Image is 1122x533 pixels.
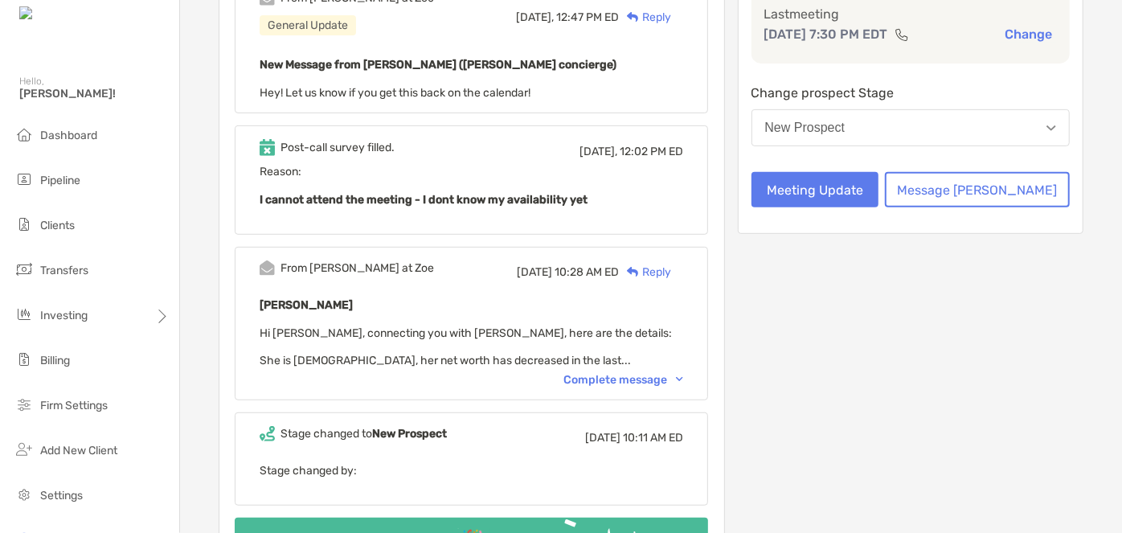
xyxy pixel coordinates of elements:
[751,109,1071,146] button: New Prospect
[517,265,552,279] span: [DATE]
[627,267,639,277] img: Reply icon
[40,444,117,457] span: Add New Client
[556,10,619,24] span: 12:47 PM ED
[14,395,34,414] img: firm-settings icon
[260,461,683,481] p: Stage changed by:
[260,326,672,367] span: Hi [PERSON_NAME], connecting you with [PERSON_NAME], here are the details: She is [DEMOGRAPHIC_DA...
[14,260,34,279] img: transfers icon
[40,309,88,322] span: Investing
[260,86,530,100] span: Hey! Let us know if you get this back on the calendar!
[555,265,619,279] span: 10:28 AM ED
[619,264,671,281] div: Reply
[585,431,620,445] span: [DATE]
[280,427,447,441] div: Stage changed to
[19,6,88,22] img: Zoe Logo
[1000,26,1057,43] button: Change
[40,354,70,367] span: Billing
[620,145,683,158] span: 12:02 PM ED
[764,4,1058,24] p: Last meeting
[260,58,616,72] b: New Message from [PERSON_NAME] ([PERSON_NAME] concierge)
[765,121,846,135] div: New Prospect
[372,427,447,441] b: New Prospect
[19,87,170,100] span: [PERSON_NAME]!
[623,431,683,445] span: 10:11 AM ED
[751,83,1071,103] p: Change prospect Stage
[14,305,34,324] img: investing icon
[260,165,683,210] span: Reason:
[40,489,83,502] span: Settings
[619,9,671,26] div: Reply
[676,377,683,382] img: Chevron icon
[280,261,434,275] div: From [PERSON_NAME] at Zoe
[14,170,34,189] img: pipeline icon
[40,264,88,277] span: Transfers
[764,24,888,44] p: [DATE] 7:30 PM EDT
[260,260,275,276] img: Event icon
[14,350,34,369] img: billing icon
[260,193,588,207] b: I cannot attend the meeting - I dont know my availability yet
[563,373,683,387] div: Complete message
[516,10,554,24] span: [DATE],
[260,298,353,312] b: [PERSON_NAME]
[40,219,75,232] span: Clients
[260,139,275,156] img: Event icon
[40,129,97,142] span: Dashboard
[751,172,879,207] button: Meeting Update
[627,12,639,23] img: Reply icon
[579,145,617,158] span: [DATE],
[1046,125,1056,131] img: Open dropdown arrow
[885,172,1070,207] button: Message [PERSON_NAME]
[260,15,356,35] div: General Update
[40,399,108,412] span: Firm Settings
[895,28,909,41] img: communication type
[14,215,34,234] img: clients icon
[280,141,395,154] div: Post-call survey filled.
[14,485,34,504] img: settings icon
[14,125,34,144] img: dashboard icon
[14,440,34,459] img: add_new_client icon
[40,174,80,187] span: Pipeline
[260,426,275,441] img: Event icon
